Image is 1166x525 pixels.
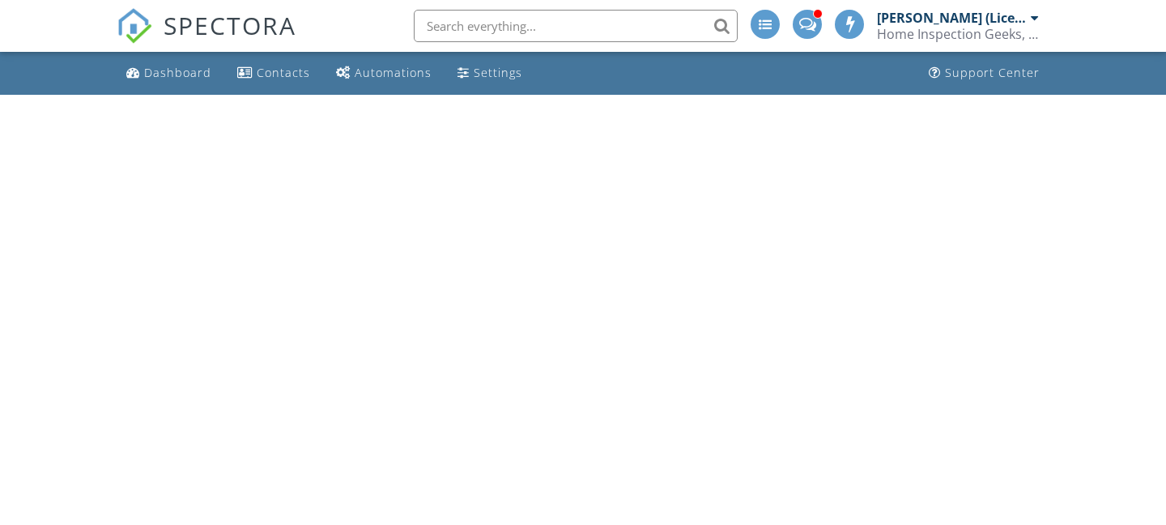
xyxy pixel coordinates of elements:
a: Support Center [922,58,1046,88]
img: The Best Home Inspection Software - Spectora [117,8,152,44]
a: Contacts [231,58,317,88]
input: Search everything... [414,10,738,42]
a: Settings [451,58,529,88]
a: Automations (Advanced) [330,58,438,88]
div: Contacts [257,65,310,80]
a: Dashboard [120,58,218,88]
div: Automations [355,65,432,80]
div: Home Inspection Geeks, Inc. (Entity License #450011547) [877,26,1039,42]
span: SPECTORA [164,8,296,42]
div: Settings [474,65,522,80]
div: [PERSON_NAME] (License # 450013236) [877,10,1027,26]
div: Dashboard [144,65,211,80]
a: SPECTORA [117,22,296,56]
div: Support Center [945,65,1040,80]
